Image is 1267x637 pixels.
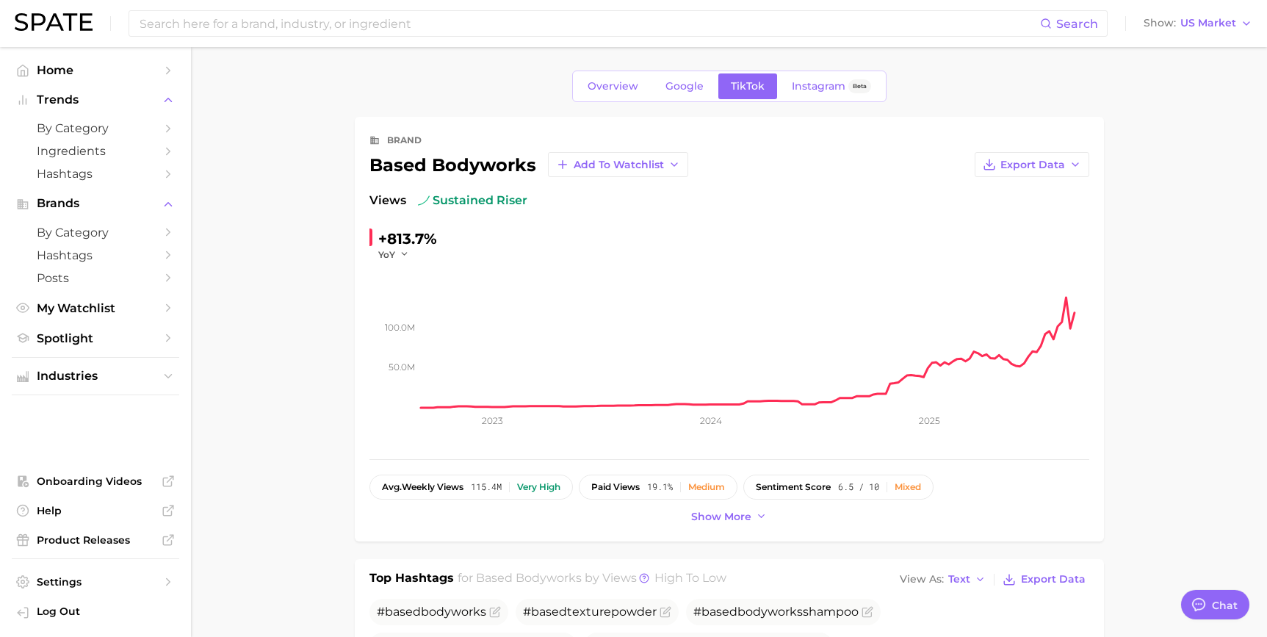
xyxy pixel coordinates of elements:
[377,605,486,619] span: #
[579,475,737,500] button: paid views19.1%Medium
[12,327,179,350] a: Spotlight
[476,571,582,585] span: based bodyworks
[418,192,527,209] span: sustained riser
[389,361,415,373] tspan: 50.0m
[489,606,501,618] button: Flag as miscategorized or irrelevant
[12,221,179,244] a: by Category
[896,570,990,589] button: View AsText
[701,605,737,619] span: based
[369,569,454,590] h1: Top Hashtags
[743,475,934,500] button: sentiment score6.5 / 10Mixed
[691,511,751,523] span: Show more
[37,301,154,315] span: My Watchlist
[37,197,154,210] span: Brands
[382,482,463,492] span: weekly views
[1140,14,1256,33] button: ShowUS Market
[37,475,154,488] span: Onboarding Videos
[718,73,777,99] a: TikTok
[900,575,944,583] span: View As
[12,600,179,625] a: Log out. Currently logged in with e-mail david.lucas@loreal.com.
[382,481,402,492] abbr: average
[1144,19,1176,27] span: Show
[1000,159,1065,171] span: Export Data
[385,322,415,333] tspan: 100.0m
[687,507,771,527] button: Show more
[37,226,154,240] span: by Category
[531,605,567,619] span: based
[12,117,179,140] a: by Category
[517,482,560,492] div: Very high
[12,365,179,387] button: Industries
[12,162,179,185] a: Hashtags
[654,571,726,585] span: high to low
[1056,17,1098,31] span: Search
[588,80,638,93] span: Overview
[421,605,486,619] span: bodyworks
[12,192,179,215] button: Brands
[37,271,154,285] span: Posts
[37,605,167,618] span: Log Out
[693,605,859,619] span: # shampoo
[12,297,179,320] a: My Watchlist
[523,605,657,619] span: # texturepowder
[15,13,93,31] img: SPATE
[369,152,688,177] div: based bodyworks
[660,606,671,618] button: Flag as miscategorized or irrelevant
[138,11,1040,36] input: Search here for a brand, industry, or ingredient
[1021,573,1086,586] span: Export Data
[792,80,845,93] span: Instagram
[647,482,673,492] span: 19.1%
[591,482,640,492] span: paid views
[653,73,716,99] a: Google
[1180,19,1236,27] span: US Market
[418,195,430,206] img: sustained riser
[779,73,884,99] a: InstagramBeta
[862,606,873,618] button: Flag as miscategorized or irrelevant
[12,244,179,267] a: Hashtags
[919,415,940,426] tspan: 2025
[731,80,765,93] span: TikTok
[688,482,725,492] div: Medium
[369,192,406,209] span: Views
[458,569,726,590] h2: for by Views
[12,59,179,82] a: Home
[378,248,395,261] span: YoY
[37,533,154,547] span: Product Releases
[12,140,179,162] a: Ingredients
[737,605,803,619] span: bodyworks
[385,605,421,619] span: based
[37,504,154,517] span: Help
[895,482,921,492] div: Mixed
[387,132,422,149] div: brand
[37,93,154,107] span: Trends
[975,152,1089,177] button: Export Data
[37,331,154,345] span: Spotlight
[378,248,410,261] button: YoY
[12,500,179,522] a: Help
[378,227,437,251] div: +813.7%
[481,415,502,426] tspan: 2023
[548,152,688,177] button: Add to Watchlist
[853,80,867,93] span: Beta
[575,73,651,99] a: Overview
[948,575,970,583] span: Text
[574,159,664,171] span: Add to Watchlist
[369,475,573,500] button: avg.weekly views115.4mVery high
[756,482,831,492] span: sentiment score
[37,575,154,589] span: Settings
[999,569,1089,590] button: Export Data
[37,121,154,135] span: by Category
[37,370,154,383] span: Industries
[12,89,179,111] button: Trends
[665,80,704,93] span: Google
[471,482,502,492] span: 115.4m
[37,144,154,158] span: Ingredients
[12,529,179,551] a: Product Releases
[699,415,721,426] tspan: 2024
[37,63,154,77] span: Home
[12,470,179,492] a: Onboarding Videos
[12,571,179,593] a: Settings
[12,267,179,289] a: Posts
[37,248,154,262] span: Hashtags
[37,167,154,181] span: Hashtags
